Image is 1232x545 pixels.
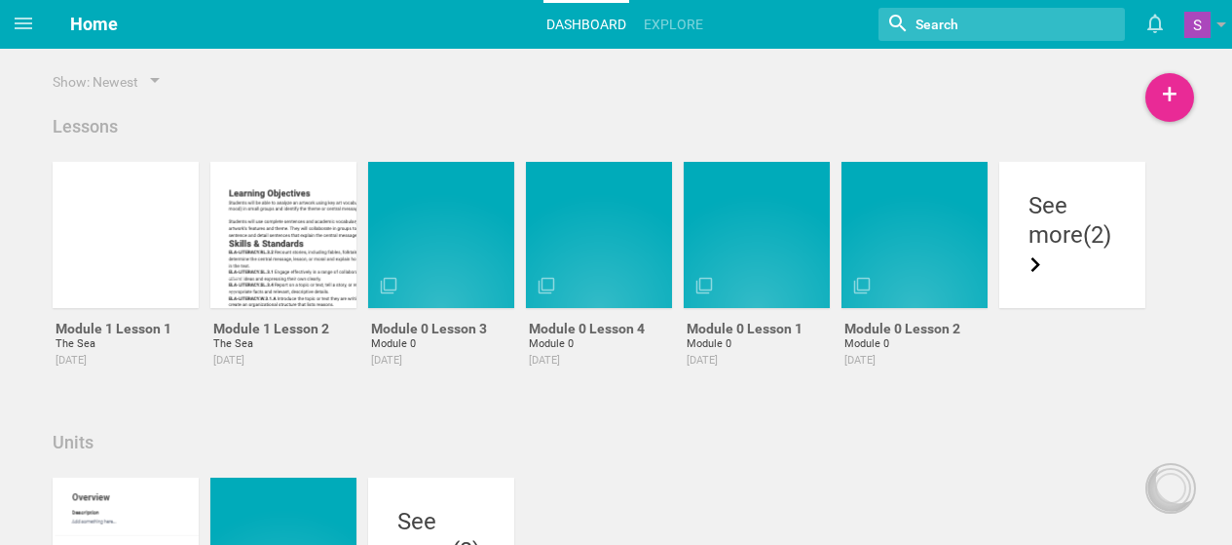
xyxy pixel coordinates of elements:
div: Module 0 Lesson 1 [687,320,827,337]
span: Home [70,14,118,34]
a: Module 0 Lesson 3Module 0[DATE] [368,162,514,396]
div: Module 0 [844,337,985,351]
div: Module 0 Lesson 4 [529,320,669,337]
div: 2025-08-29T13:51:59.580Z [844,354,985,368]
div: more (2) [1028,220,1116,279]
div: The Sea [213,337,354,351]
div: Lesson [222,261,368,294]
a: Explore [641,3,706,46]
a: Module 1 Lesson 2The Sea[DATE] [210,162,356,396]
div: Lesson [853,261,999,294]
div: Module 1 Lesson 1 [56,320,196,337]
div: Module 0 [529,337,669,351]
div: 2025-09-03T15:16:36.085Z [213,354,354,368]
a: Module 1 Lesson 1The Sea[DATE] [53,162,199,396]
div: See [1028,191,1116,220]
div: + [1145,73,1194,122]
div: Lesson [64,261,210,294]
a: Dashboard [543,3,629,46]
div: Module 0 [687,337,827,351]
div: Lesson [380,261,526,294]
div: Module 1 Lesson 2 [213,320,354,337]
div: Module 0 Lesson 3 [371,320,511,337]
a: Seemore(2) [999,162,1145,396]
div: 2025-09-02T12:46:37.884Z [529,354,669,368]
input: Search [914,12,1061,37]
a: Module 0 Lesson 4Module 0[DATE] [526,162,672,396]
div: 2025-09-04T13:36:25.633Z [56,354,196,368]
div: The Sea [56,337,196,351]
a: Module 0 Lesson 1Module 0[DATE] [684,162,830,396]
div: Units [53,431,93,454]
div: 2025-09-02T12:53:57.312Z [371,354,511,368]
a: Module 0 Lesson 2Module 0[DATE] [841,162,988,396]
div: Module 0 Lesson 2 [844,320,985,337]
div: 2025-08-29T15:35:41.668Z [687,354,827,368]
div: Lesson [538,261,684,294]
div: Module 0 [371,337,511,351]
div: Lessons [53,115,118,138]
div: Show: Newest [53,72,138,92]
div: Lesson [695,261,841,294]
div: See [397,507,485,536]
